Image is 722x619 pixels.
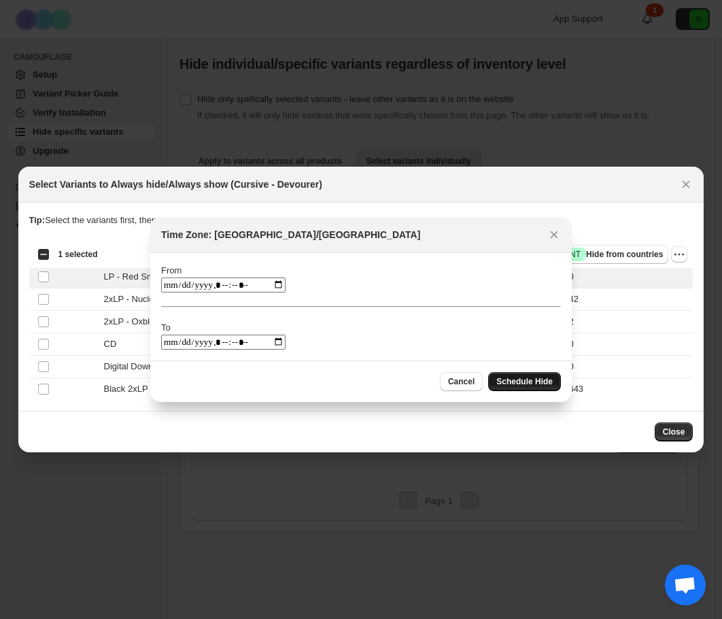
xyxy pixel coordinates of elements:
button: SuccessENTHide from countries [553,245,668,264]
td: 0 [564,333,693,356]
label: From [161,265,182,275]
label: To [161,322,171,333]
h2: Select Variants to Always hide/Always show (Cursive - Devourer) [29,178,322,191]
h2: Time Zone: [GEOGRAPHIC_DATA]/[GEOGRAPHIC_DATA] [161,228,420,241]
button: More actions [671,246,687,263]
td: 643 [564,378,693,401]
td: 2 [564,311,693,333]
td: 0 [564,266,693,288]
span: 2xLP - Nuclear Galaxy / 400 (RFC Exclusive) [104,292,288,306]
span: 2xLP - Oxblood & Black / 1500 [104,315,232,329]
p: Select the variants first, then you'll see bulk action buttons [29,214,693,227]
span: Schedule Hide [496,376,553,387]
span: Digital Download [104,360,177,373]
button: Close [545,225,564,244]
td: 0 [564,356,693,378]
div: Open chat [665,565,706,605]
span: Black 2xLP [104,382,156,396]
button: Close [655,422,693,441]
span: LP - Red Smoke / 3000 [104,270,203,284]
button: Cancel [440,372,483,391]
strong: Tip: [29,215,46,225]
span: ENT [564,249,581,260]
span: 1 selected [58,249,98,260]
td: 42 [564,288,693,311]
span: Cancel [448,376,475,387]
span: CD [104,337,124,351]
span: Hide from countries [559,248,663,261]
button: Schedule Hide [488,372,561,391]
span: Close [663,426,685,437]
button: Close [676,175,695,194]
